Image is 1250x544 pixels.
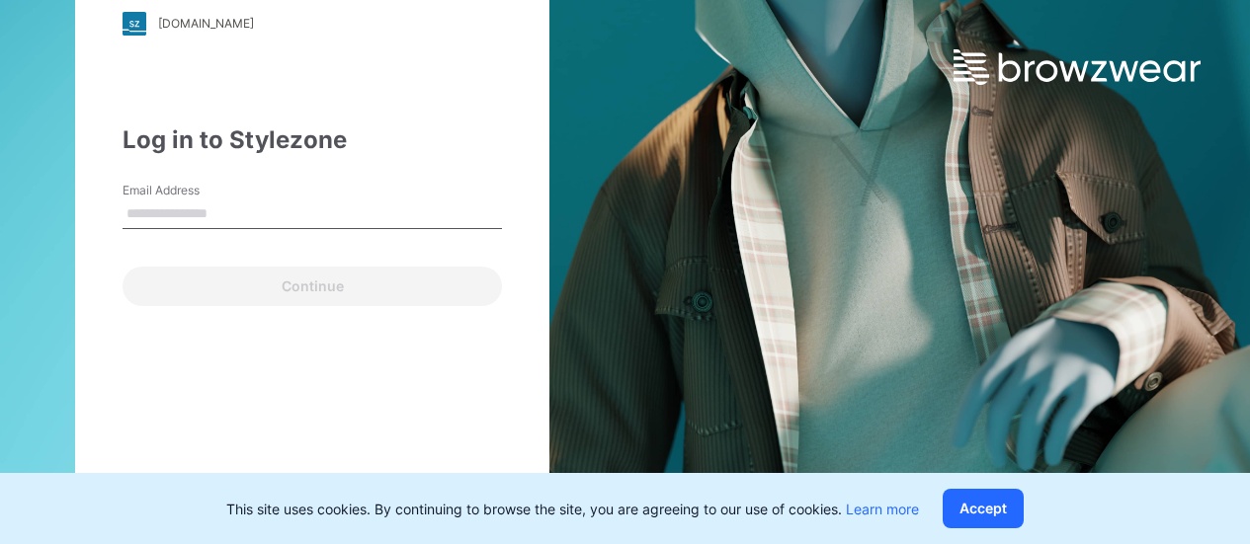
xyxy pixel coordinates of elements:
a: [DOMAIN_NAME] [123,12,502,36]
button: Accept [943,489,1024,528]
p: This site uses cookies. By continuing to browse the site, you are agreeing to our use of cookies. [226,499,919,519]
div: Log in to Stylezone [123,122,502,158]
a: Learn more [846,501,919,517]
div: [DOMAIN_NAME] [158,16,254,31]
img: stylezone-logo.562084cfcfab977791bfbf7441f1a819.svg [123,12,146,36]
label: Email Address [123,182,261,199]
img: browzwear-logo.e42bd6dac1945053ebaf764b6aa21510.svg [954,49,1201,85]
